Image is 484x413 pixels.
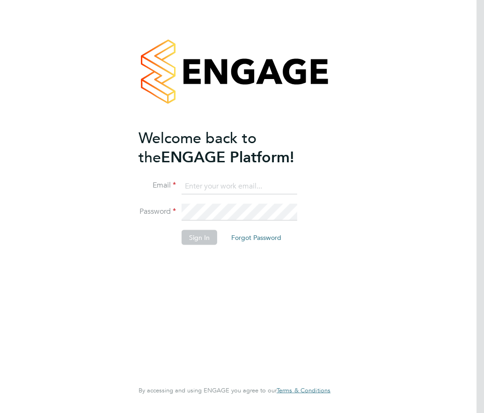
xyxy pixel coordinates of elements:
button: Forgot Password [224,230,289,245]
label: Email [139,181,176,190]
button: Sign In [182,230,217,245]
h2: ENGAGE Platform! [139,128,321,167]
span: By accessing and using ENGAGE you agree to our [139,386,330,394]
input: Enter your work email... [182,178,297,195]
a: Terms & Conditions [277,387,330,394]
span: Welcome back to the [139,129,257,166]
label: Password [139,207,176,217]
